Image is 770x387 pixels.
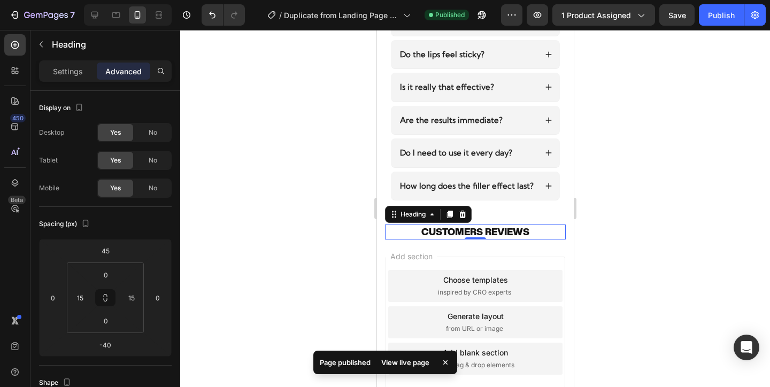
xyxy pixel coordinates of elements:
[45,290,61,306] input: 0
[95,337,116,353] input: -40
[110,156,121,165] span: Yes
[95,243,116,259] input: 45
[202,4,245,26] div: Undo/Redo
[52,38,167,51] p: Heading
[284,10,399,21] span: Duplicate from Landing Page - [DATE] 15:55:34
[39,156,58,165] div: Tablet
[149,128,157,137] span: No
[150,290,166,306] input: 0
[8,196,26,204] div: Beta
[699,4,744,26] button: Publish
[95,267,117,283] input: 0px
[708,10,735,21] div: Publish
[105,66,142,77] p: Advanced
[561,10,631,21] span: 1 product assigned
[552,4,655,26] button: 1 product assigned
[39,101,86,115] div: Display on
[734,335,759,360] div: Open Intercom Messenger
[70,9,75,21] p: 7
[95,313,117,329] input: 0px
[149,156,157,165] span: No
[375,355,436,370] div: View live page
[39,128,64,137] div: Desktop
[110,183,121,193] span: Yes
[110,128,121,137] span: Yes
[10,114,26,122] div: 450
[279,10,282,21] span: /
[320,357,371,368] p: Page published
[72,290,88,306] input: 15px
[668,11,686,20] span: Save
[39,183,59,193] div: Mobile
[39,217,92,231] div: Spacing (px)
[124,290,140,306] input: 15px
[377,30,574,387] iframe: Design area
[53,66,83,77] p: Settings
[4,4,80,26] button: 7
[149,183,157,193] span: No
[435,10,465,20] span: Published
[659,4,695,26] button: Save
